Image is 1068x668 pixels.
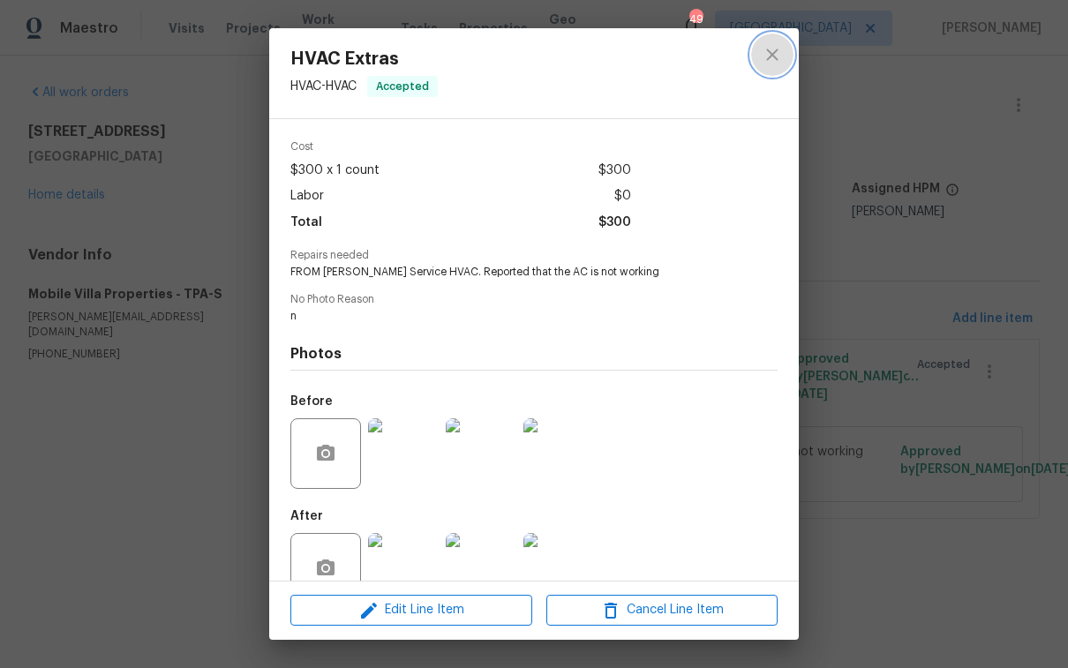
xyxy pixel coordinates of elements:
span: n [290,309,729,324]
h4: Photos [290,345,778,363]
button: Edit Line Item [290,595,532,626]
span: $0 [614,184,631,209]
span: Repairs needed [290,250,778,261]
span: Cost [290,141,631,153]
span: HVAC Extras [290,49,438,69]
button: Cancel Line Item [546,595,778,626]
span: FROM [PERSON_NAME] Service HVAC. Reported that the AC is not working [290,265,729,280]
span: $300 [598,210,631,236]
span: Cancel Line Item [552,599,772,621]
span: $300 [598,158,631,184]
div: 49 [689,11,702,28]
span: Accepted [369,78,436,95]
span: Labor [290,184,324,209]
h5: Before [290,395,333,408]
span: Edit Line Item [296,599,527,621]
button: close [751,34,793,76]
span: Total [290,210,322,236]
span: No Photo Reason [290,294,778,305]
span: HVAC - HVAC [290,80,357,93]
h5: After [290,510,323,522]
span: $300 x 1 count [290,158,380,184]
